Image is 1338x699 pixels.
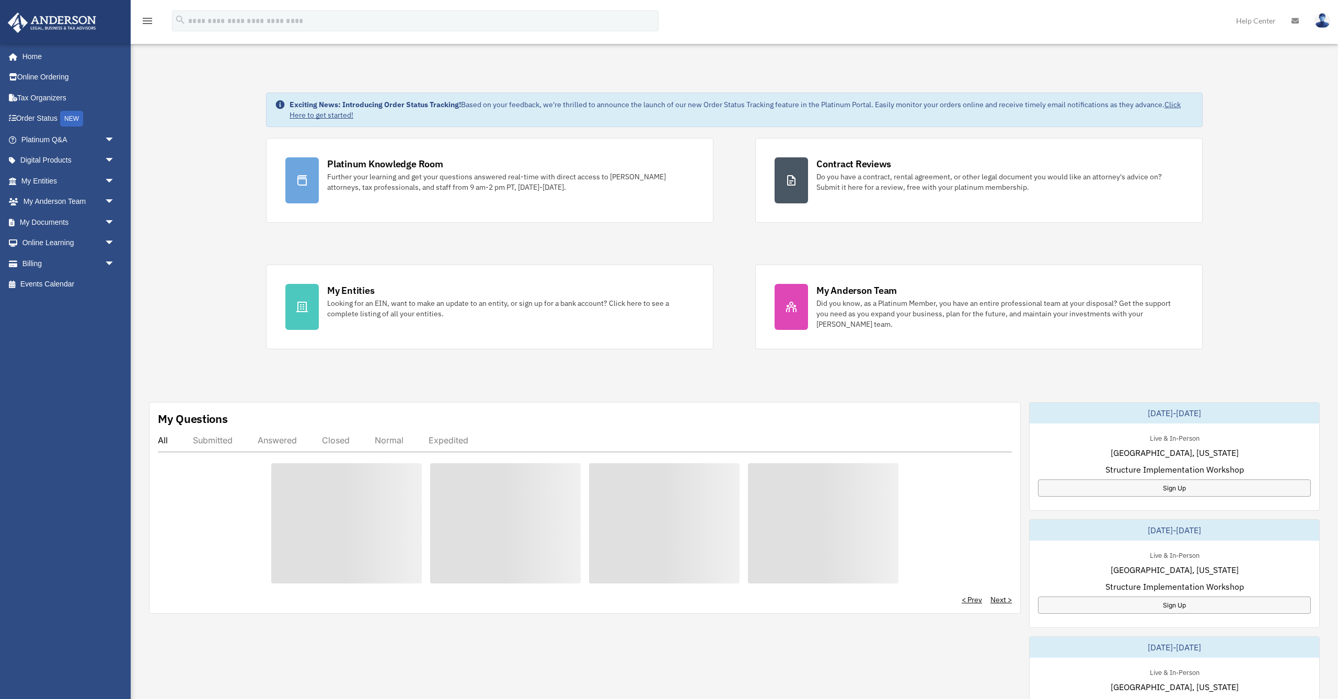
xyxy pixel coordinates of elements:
a: My Anderson Teamarrow_drop_down [7,191,131,212]
span: Structure Implementation Workshop [1105,580,1244,593]
div: [DATE]-[DATE] [1030,403,1319,423]
div: Live & In-Person [1141,549,1208,560]
img: Anderson Advisors Platinum Portal [5,13,99,33]
a: Next > [990,594,1012,605]
span: [GEOGRAPHIC_DATA], [US_STATE] [1111,681,1239,693]
div: Platinum Knowledge Room [327,157,443,170]
div: Looking for an EIN, want to make an update to an entity, or sign up for a bank account? Click her... [327,298,694,319]
span: arrow_drop_down [105,129,125,151]
a: Platinum Q&Aarrow_drop_down [7,129,131,150]
a: Sign Up [1038,479,1311,497]
img: User Pic [1314,13,1330,28]
div: Normal [375,435,403,445]
div: Submitted [193,435,233,445]
span: Structure Implementation Workshop [1105,463,1244,476]
div: My Questions [158,411,228,427]
span: [GEOGRAPHIC_DATA], [US_STATE] [1111,446,1239,459]
div: Expedited [429,435,468,445]
span: arrow_drop_down [105,150,125,171]
span: arrow_drop_down [105,253,125,274]
a: Billingarrow_drop_down [7,253,131,274]
span: arrow_drop_down [105,212,125,233]
div: [DATE]-[DATE] [1030,637,1319,658]
div: All [158,435,168,445]
a: Digital Productsarrow_drop_down [7,150,131,171]
a: Sign Up [1038,597,1311,614]
a: < Prev [962,594,982,605]
div: NEW [60,111,83,127]
a: Click Here to get started! [290,100,1181,120]
span: arrow_drop_down [105,170,125,192]
i: search [175,14,186,26]
a: Events Calendar [7,274,131,295]
div: My Anderson Team [816,284,897,297]
div: Live & In-Person [1141,666,1208,677]
i: menu [141,15,154,27]
a: My Entities Looking for an EIN, want to make an update to an entity, or sign up for a bank accoun... [266,265,713,349]
a: Contract Reviews Do you have a contract, rental agreement, or other legal document you would like... [755,138,1203,223]
a: Home [7,46,125,67]
a: Online Ordering [7,67,131,88]
div: Answered [258,435,297,445]
span: arrow_drop_down [105,191,125,213]
span: [GEOGRAPHIC_DATA], [US_STATE] [1111,564,1239,576]
strong: Exciting News: Introducing Order Status Tracking! [290,100,461,109]
div: Do you have a contract, rental agreement, or other legal document you would like an attorney's ad... [816,171,1183,192]
div: Contract Reviews [816,157,891,170]
div: My Entities [327,284,374,297]
div: Closed [322,435,350,445]
a: My Anderson Team Did you know, as a Platinum Member, you have an entire professional team at your... [755,265,1203,349]
a: menu [141,18,154,27]
div: Based on your feedback, we're thrilled to announce the launch of our new Order Status Tracking fe... [290,99,1194,120]
div: [DATE]-[DATE] [1030,520,1319,541]
div: Did you know, as a Platinum Member, you have an entire professional team at your disposal? Get th... [816,298,1183,329]
a: My Entitiesarrow_drop_down [7,170,131,191]
a: Online Learningarrow_drop_down [7,233,131,254]
div: Further your learning and get your questions answered real-time with direct access to [PERSON_NAM... [327,171,694,192]
a: My Documentsarrow_drop_down [7,212,131,233]
a: Tax Organizers [7,87,131,108]
a: Platinum Knowledge Room Further your learning and get your questions answered real-time with dire... [266,138,713,223]
div: Live & In-Person [1141,432,1208,443]
a: Order StatusNEW [7,108,131,130]
span: arrow_drop_down [105,233,125,254]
